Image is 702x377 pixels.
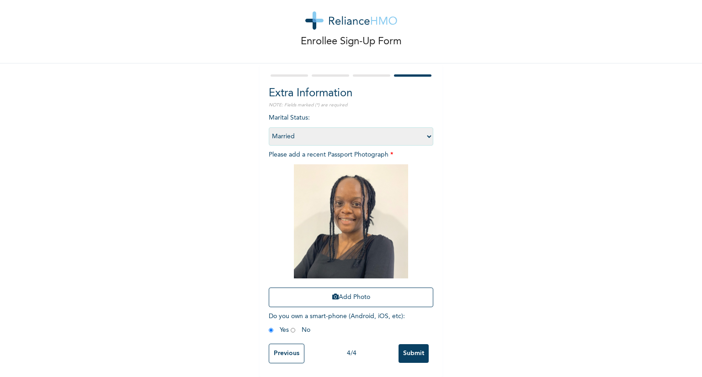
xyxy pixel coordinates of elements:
[269,85,433,102] h2: Extra Information
[269,344,304,363] input: Previous
[294,164,408,278] img: Crop
[305,11,397,30] img: logo
[269,102,433,109] p: NOTE: Fields marked (*) are required
[304,349,399,358] div: 4 / 4
[269,115,433,140] span: Marital Status :
[399,344,429,363] input: Submit
[269,313,405,333] span: Do you own a smart-phone (Android, iOS, etc) : Yes No
[269,152,433,312] span: Please add a recent Passport Photograph
[301,34,402,49] p: Enrollee Sign-Up Form
[269,288,433,307] button: Add Photo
